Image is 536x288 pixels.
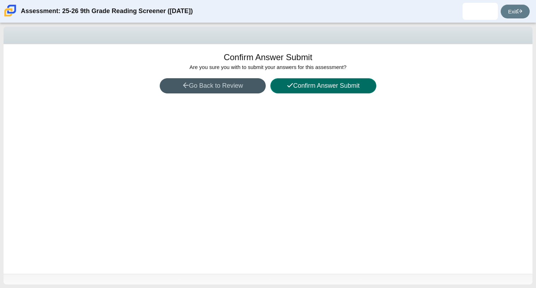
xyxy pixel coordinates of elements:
[3,3,18,18] img: Carmen School of Science & Technology
[475,6,486,17] img: angelaya.newson.Si6KM7
[189,64,346,70] span: Are you sure you with to submit your answers for this assessment?
[224,51,312,63] h1: Confirm Answer Submit
[501,5,530,18] a: Exit
[21,3,193,20] div: Assessment: 25-26 9th Grade Reading Screener ([DATE])
[3,13,18,19] a: Carmen School of Science & Technology
[270,78,376,93] button: Confirm Answer Submit
[160,78,266,93] button: Go Back to Review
